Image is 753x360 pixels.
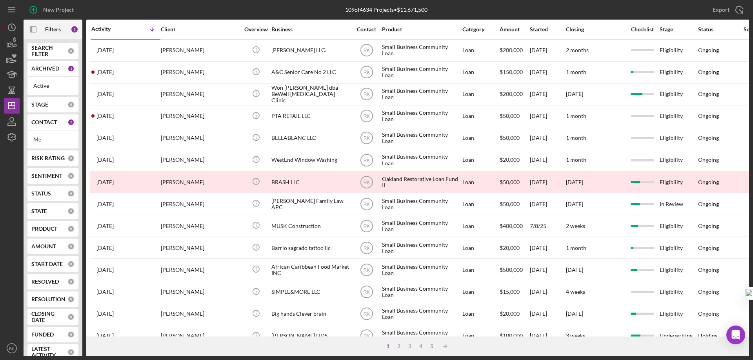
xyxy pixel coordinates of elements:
[500,106,529,127] div: $50,000
[530,194,565,214] div: [DATE]
[530,128,565,148] div: [DATE]
[67,101,75,108] div: 0
[698,289,719,295] div: Ongoing
[67,313,75,320] div: 0
[31,243,56,250] b: AMOUNT
[31,279,59,285] b: RESOLVED
[31,261,63,267] b: START DATE
[31,173,62,179] b: SENTIMENT
[660,259,697,280] div: Eligibility
[530,237,565,258] div: [DATE]
[363,311,370,317] text: RK
[67,155,75,162] div: 0
[415,343,426,349] div: 4
[67,261,75,268] div: 0
[462,282,499,302] div: Loan
[67,225,75,232] div: 0
[31,119,57,125] b: CONTACT
[271,215,350,236] div: MUSK Construction
[161,259,239,280] div: [PERSON_NAME]
[660,326,697,346] div: Underwriting
[530,150,565,170] div: [DATE]
[462,237,499,258] div: Loan
[382,26,460,33] div: Product
[566,47,589,53] time: 2 months
[530,304,565,324] div: [DATE]
[91,26,126,32] div: Activity
[31,208,47,214] b: STATE
[705,2,749,18] button: Export
[660,150,697,170] div: Eligibility
[271,62,350,83] div: A&C Senior Care No 2 LLC
[31,346,67,358] b: LATEST ACTIVITY
[271,40,350,61] div: [PERSON_NAME] LLC.
[382,343,393,349] div: 1
[530,62,565,83] div: [DATE]
[161,128,239,148] div: [PERSON_NAME]
[698,47,719,53] div: Ongoing
[426,343,437,349] div: 5
[462,172,499,192] div: Loan
[161,326,239,346] div: [PERSON_NAME]
[500,259,529,280] div: $500,000
[462,150,499,170] div: Loan
[271,150,350,170] div: WestEnd Window Washing
[33,136,73,143] div: Me
[660,62,697,83] div: Eligibility
[530,259,565,280] div: [DATE]
[660,84,697,105] div: Eligibility
[161,237,239,258] div: [PERSON_NAME]
[698,267,719,273] div: Ongoing
[363,333,370,339] text: RK
[698,311,719,317] div: Ongoing
[660,215,697,236] div: Eligibility
[31,331,54,338] b: FUNDED
[161,84,239,105] div: [PERSON_NAME]
[31,101,48,108] b: STAGE
[698,157,719,163] div: Ongoing
[382,84,460,105] div: Small Business Community Loan
[382,194,460,214] div: Small Business Community Loan
[161,282,239,302] div: [PERSON_NAME]
[161,215,239,236] div: [PERSON_NAME]
[96,267,114,273] time: 2025-07-23 22:54
[660,172,697,192] div: Eligibility
[271,172,350,192] div: BRASH LLC
[566,201,583,207] time: [DATE]
[271,326,350,346] div: [PERSON_NAME] DDS
[382,304,460,324] div: Small Business Community Loan
[500,304,529,324] div: $20,000
[363,70,370,75] text: RK
[698,179,719,185] div: Ongoing
[566,332,585,339] time: 3 weeks
[462,128,499,148] div: Loan
[363,289,370,295] text: RK
[363,245,370,251] text: RK
[566,69,586,75] time: 1 month
[382,215,460,236] div: Small Business Community Loan
[67,47,75,54] div: 0
[462,62,499,83] div: Loan
[31,190,51,197] b: STATUS
[404,343,415,349] div: 3
[45,26,61,33] b: Filters
[352,26,381,33] div: Contact
[660,40,697,61] div: Eligibility
[530,326,565,346] div: [DATE]
[161,26,239,33] div: Client
[161,40,239,61] div: [PERSON_NAME]
[462,326,499,346] div: Loan
[9,346,15,351] text: RK
[462,84,499,105] div: Loan
[96,333,114,339] time: 2025-07-18 20:22
[382,172,460,192] div: Oakland Restorative Loan Fund II
[96,245,114,251] time: 2025-07-29 18:28
[698,69,719,75] div: Ongoing
[660,26,697,33] div: Stage
[566,179,583,185] time: [DATE]
[67,119,75,126] div: 1
[96,113,114,119] time: 2025-08-08 20:13
[96,201,114,207] time: 2025-08-04 20:26
[271,304,350,324] div: Big hands Clever brain
[96,47,114,53] time: 2025-08-10 05:21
